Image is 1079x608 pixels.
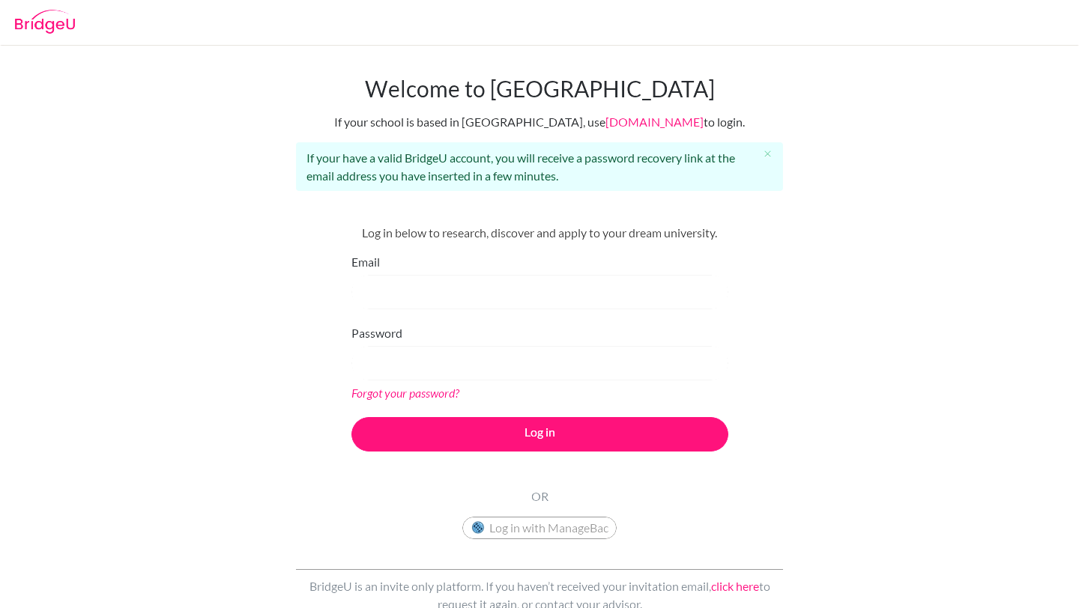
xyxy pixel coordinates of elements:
label: Password [351,324,402,342]
a: Forgot your password? [351,386,459,400]
div: If your have a valid BridgeU account, you will receive a password recovery link at the email addr... [296,142,783,191]
div: If your school is based in [GEOGRAPHIC_DATA], use to login. [334,113,745,131]
button: Log in with ManageBac [462,517,617,539]
p: Log in below to research, discover and apply to your dream university. [351,224,728,242]
i: close [762,148,773,159]
p: OR [531,487,548,505]
img: Bridge-U [15,10,75,34]
a: click here [711,579,759,593]
label: Email [351,253,380,271]
h1: Welcome to [GEOGRAPHIC_DATA] [365,75,715,102]
button: Log in [351,417,728,452]
a: [DOMAIN_NAME] [605,115,704,129]
button: Close [752,143,782,165]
